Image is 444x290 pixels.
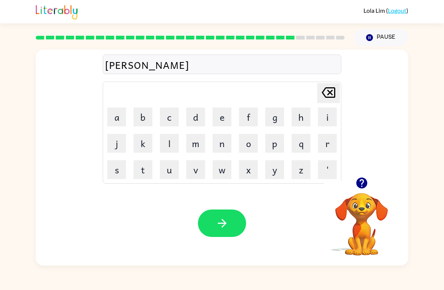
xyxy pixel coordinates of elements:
button: Pause [354,29,408,46]
button: p [265,134,284,153]
img: Literably [36,3,78,20]
button: c [160,108,179,126]
button: b [134,108,152,126]
button: k [134,134,152,153]
video: Your browser must support playing .mp4 files to use Literably. Please try using another browser. [324,181,399,257]
button: h [292,108,310,126]
button: f [239,108,258,126]
button: x [239,160,258,179]
button: j [107,134,126,153]
button: d [186,108,205,126]
button: e [213,108,231,126]
button: s [107,160,126,179]
div: ( ) [363,7,408,14]
button: v [186,160,205,179]
button: r [318,134,337,153]
button: w [213,160,231,179]
a: Logout [388,7,406,14]
button: i [318,108,337,126]
button: m [186,134,205,153]
button: g [265,108,284,126]
button: y [265,160,284,179]
button: a [107,108,126,126]
button: o [239,134,258,153]
button: l [160,134,179,153]
div: [PERSON_NAME] [105,57,339,73]
button: z [292,160,310,179]
button: n [213,134,231,153]
button: q [292,134,310,153]
button: ' [318,160,337,179]
button: u [160,160,179,179]
button: t [134,160,152,179]
span: Lola Lim [363,7,386,14]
